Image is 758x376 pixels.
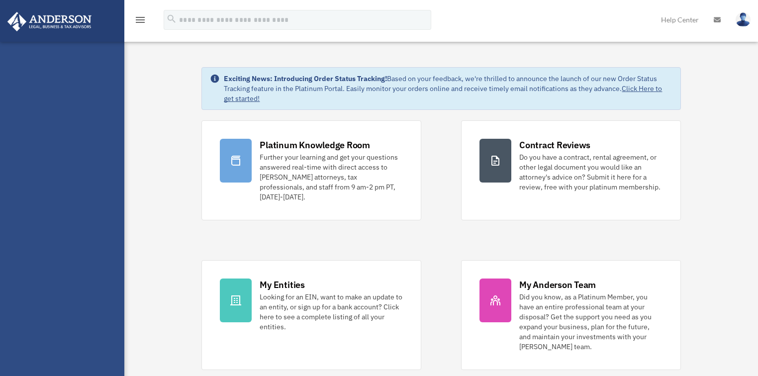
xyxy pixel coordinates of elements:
strong: Exciting News: Introducing Order Status Tracking! [224,74,387,83]
img: Anderson Advisors Platinum Portal [4,12,95,31]
div: Platinum Knowledge Room [260,139,370,151]
div: Did you know, as a Platinum Member, you have an entire professional team at your disposal? Get th... [519,292,663,352]
div: My Anderson Team [519,279,596,291]
img: User Pic [736,12,751,27]
div: My Entities [260,279,304,291]
div: Further your learning and get your questions answered real-time with direct access to [PERSON_NAM... [260,152,403,202]
a: My Anderson Team Did you know, as a Platinum Member, you have an entire professional team at your... [461,260,681,370]
a: Platinum Knowledge Room Further your learning and get your questions answered real-time with dire... [201,120,421,220]
div: Based on your feedback, we're thrilled to announce the launch of our new Order Status Tracking fe... [224,74,672,103]
div: Looking for an EIN, want to make an update to an entity, or sign up for a bank account? Click her... [260,292,403,332]
a: Click Here to get started! [224,84,662,103]
a: menu [134,17,146,26]
i: menu [134,14,146,26]
div: Do you have a contract, rental agreement, or other legal document you would like an attorney's ad... [519,152,663,192]
div: Contract Reviews [519,139,590,151]
a: My Entities Looking for an EIN, want to make an update to an entity, or sign up for a bank accoun... [201,260,421,370]
a: Contract Reviews Do you have a contract, rental agreement, or other legal document you would like... [461,120,681,220]
i: search [166,13,177,24]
